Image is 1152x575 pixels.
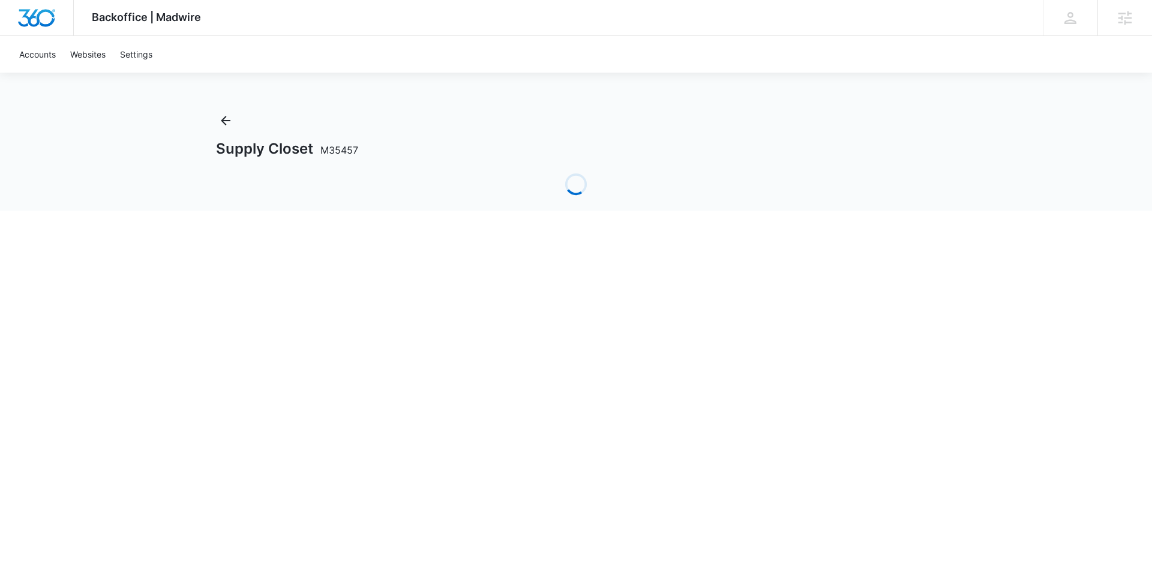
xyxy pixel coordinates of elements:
button: Back [216,111,235,130]
span: Backoffice | Madwire [92,11,201,23]
h1: Supply Closet [216,140,358,158]
a: Accounts [12,36,63,73]
a: Settings [113,36,160,73]
a: Websites [63,36,113,73]
span: M35457 [320,144,358,156]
